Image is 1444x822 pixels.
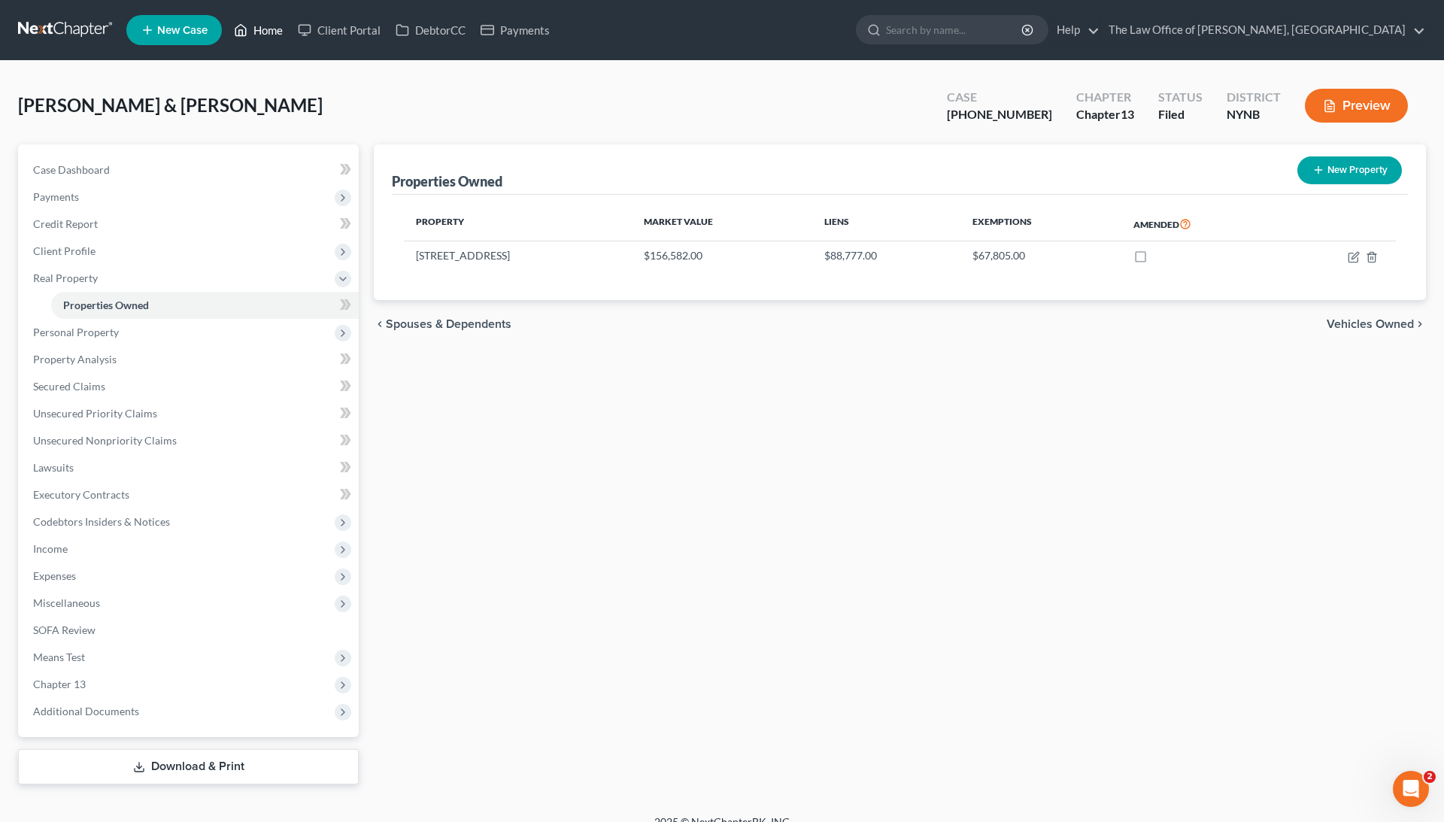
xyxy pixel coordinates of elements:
[404,241,632,270] td: [STREET_ADDRESS]
[632,207,811,241] th: Market Value
[1121,207,1279,241] th: Amended
[63,299,149,311] span: Properties Owned
[1101,17,1425,44] a: The Law Office of [PERSON_NAME], [GEOGRAPHIC_DATA]
[21,211,359,238] a: Credit Report
[21,454,359,481] a: Lawsuits
[33,271,98,284] span: Real Property
[404,207,632,241] th: Property
[33,190,79,203] span: Payments
[21,427,359,454] a: Unsecured Nonpriority Claims
[33,705,139,717] span: Additional Documents
[157,25,208,36] span: New Case
[1305,89,1408,123] button: Preview
[21,346,359,373] a: Property Analysis
[960,207,1121,241] th: Exemptions
[473,17,557,44] a: Payments
[33,596,100,609] span: Miscellaneous
[33,217,98,230] span: Credit Report
[33,163,110,176] span: Case Dashboard
[1227,89,1281,106] div: District
[290,17,388,44] a: Client Portal
[21,481,359,508] a: Executory Contracts
[1158,89,1203,106] div: Status
[21,373,359,400] a: Secured Claims
[33,244,96,257] span: Client Profile
[33,461,74,474] span: Lawsuits
[1414,318,1426,330] i: chevron_right
[33,407,157,420] span: Unsecured Priority Claims
[388,17,473,44] a: DebtorCC
[1327,318,1414,330] span: Vehicles Owned
[1227,106,1281,123] div: NYNB
[33,326,119,338] span: Personal Property
[21,617,359,644] a: SOFA Review
[812,207,960,241] th: Liens
[1327,318,1426,330] button: Vehicles Owned chevron_right
[812,241,960,270] td: $88,777.00
[33,651,85,663] span: Means Test
[226,17,290,44] a: Home
[18,94,323,116] span: [PERSON_NAME] & [PERSON_NAME]
[632,241,811,270] td: $156,582.00
[33,678,86,690] span: Chapter 13
[960,241,1121,270] td: $67,805.00
[947,89,1052,106] div: Case
[33,380,105,393] span: Secured Claims
[374,318,386,330] i: chevron_left
[886,16,1024,44] input: Search by name...
[33,353,117,366] span: Property Analysis
[33,542,68,555] span: Income
[1393,771,1429,807] iframe: Intercom live chat
[1121,107,1134,121] span: 13
[33,569,76,582] span: Expenses
[33,623,96,636] span: SOFA Review
[33,488,129,501] span: Executory Contracts
[1049,17,1100,44] a: Help
[18,749,359,784] a: Download & Print
[392,172,502,190] div: Properties Owned
[1076,89,1134,106] div: Chapter
[51,292,359,319] a: Properties Owned
[374,318,511,330] button: chevron_left Spouses & Dependents
[33,434,177,447] span: Unsecured Nonpriority Claims
[21,400,359,427] a: Unsecured Priority Claims
[1076,106,1134,123] div: Chapter
[947,106,1052,123] div: [PHONE_NUMBER]
[1424,771,1436,783] span: 2
[386,318,511,330] span: Spouses & Dependents
[1158,106,1203,123] div: Filed
[33,515,170,528] span: Codebtors Insiders & Notices
[1297,156,1402,184] button: New Property
[21,156,359,184] a: Case Dashboard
